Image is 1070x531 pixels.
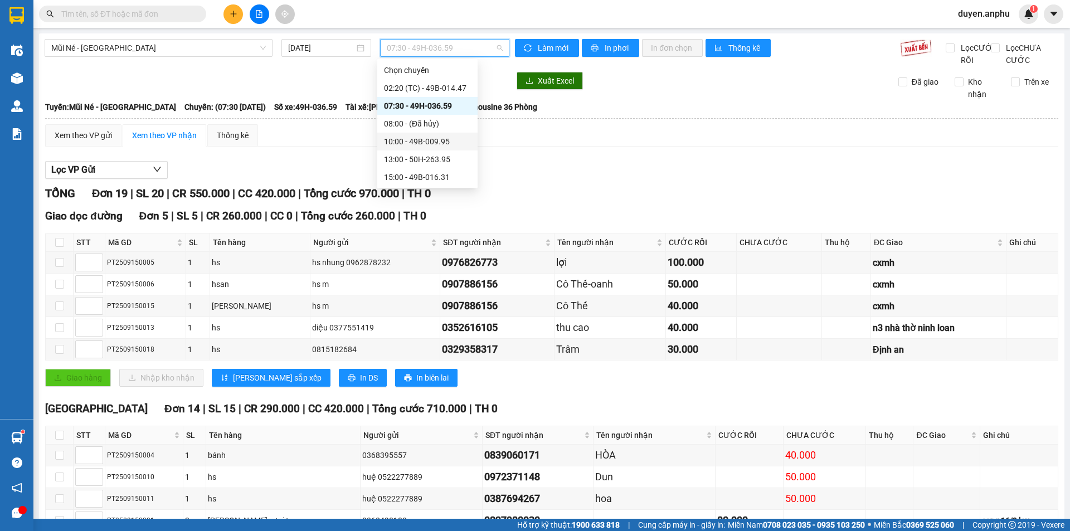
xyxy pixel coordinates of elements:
[596,429,704,441] span: Tên người nhận
[416,372,449,384] span: In biên lai
[105,466,183,488] td: PT2509150010
[591,44,600,53] span: printer
[167,187,169,200] span: |
[221,374,228,383] span: sort-ascending
[1020,76,1053,88] span: Trên xe
[384,135,471,148] div: 10:00 - 49B-009.95
[384,118,471,130] div: 08:00 - (Đã hủy)
[107,279,184,290] div: PT2509150006
[666,233,736,252] th: CƯỚC RỒI
[92,187,128,200] span: Đơn 19
[873,299,1004,313] div: cxmh
[403,210,426,222] span: TH 0
[105,488,183,510] td: PT2509150011
[384,100,471,112] div: 07:30 - 49H-036.59
[107,301,184,311] div: PT2509150015
[982,514,1056,527] div: sang 16/9 lay
[1030,5,1038,13] sup: 1
[785,491,864,506] div: 50.000
[483,488,593,510] td: 0387694267
[556,276,664,292] div: Cô Thế-oanh
[61,8,193,20] input: Tìm tên, số ĐT hoặc mã đơn
[398,210,401,222] span: |
[107,515,181,526] div: PT2509150001
[557,236,654,249] span: Tên người nhận
[442,298,552,314] div: 0907886156
[907,76,943,88] span: Đã giao
[555,274,666,295] td: Cô Thế-oanh
[582,39,639,57] button: printerIn phơi
[362,493,481,505] div: huệ 0522277889
[440,295,555,317] td: 0907886156
[900,39,932,57] img: 9k=
[728,519,865,531] span: Miền Nam
[873,343,1004,357] div: Định an
[288,42,354,54] input: 15/09/2025
[572,520,620,529] strong: 1900 633 818
[139,210,169,222] span: Đơn 5
[255,10,263,18] span: file-add
[555,339,666,361] td: Trâm
[11,432,23,444] img: warehouse-icon
[440,274,555,295] td: 0907886156
[11,45,23,56] img: warehouse-icon
[105,252,186,274] td: PT2509150005
[212,278,308,290] div: hsan
[136,187,164,200] span: SL 20
[372,402,466,415] span: Tổng cước 710.000
[208,402,236,415] span: SL 15
[362,471,481,483] div: huệ 0522277889
[206,426,360,445] th: Tên hàng
[484,447,591,463] div: 0839060171
[210,233,310,252] th: Tên hàng
[348,374,356,383] span: printer
[188,300,208,312] div: 1
[119,369,203,387] button: downloadNhập kho nhận
[538,42,570,54] span: Làm mới
[107,472,181,483] div: PT2509150010
[377,61,478,79] div: Chọn chuyến
[874,519,954,531] span: Miền Bắc
[244,402,300,415] span: CR 290.000
[51,40,266,56] span: Mũi Né - Đà Lạt
[275,4,295,24] button: aim
[873,256,1004,270] div: cxmh
[484,491,591,506] div: 0387694267
[108,236,174,249] span: Mã GD
[706,39,771,57] button: bar-chartThống kê
[475,402,498,415] span: TH 0
[402,187,405,200] span: |
[594,466,716,488] td: Dun
[185,471,204,483] div: 1
[12,457,22,468] span: question-circle
[668,255,734,270] div: 100.000
[956,42,999,66] span: Lọc CƯỚC RỒI
[11,128,23,140] img: solution-icon
[822,233,871,252] th: Thu hộ
[484,469,591,485] div: 0972371148
[188,343,208,355] div: 1
[442,276,552,292] div: 0907886156
[668,298,734,314] div: 40.000
[866,426,913,445] th: Thu hộ
[906,520,954,529] strong: 0369 525 060
[223,4,243,24] button: plus
[1024,9,1034,19] img: icon-new-feature
[605,42,630,54] span: In phơi
[212,343,308,355] div: hs
[185,514,204,527] div: 2
[208,471,358,483] div: hs
[130,187,133,200] span: |
[874,236,995,249] span: ĐC Giao
[717,513,781,528] div: 80.000
[483,466,593,488] td: 0972371148
[362,514,481,527] div: 0368498180
[367,402,369,415] span: |
[153,165,162,174] span: down
[980,426,1058,445] th: Ghi chú
[404,374,412,383] span: printer
[555,317,666,339] td: thu cao
[362,449,481,461] div: 0368395557
[483,445,593,466] td: 0839060171
[183,426,206,445] th: SL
